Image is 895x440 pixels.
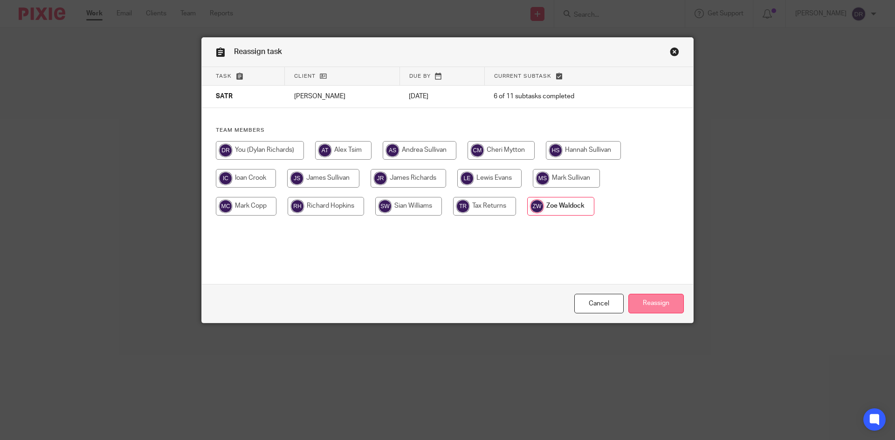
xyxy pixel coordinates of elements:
span: Reassign task [234,48,282,55]
input: Reassign [628,294,684,314]
h4: Team members [216,127,679,134]
span: Client [294,74,316,79]
span: Task [216,74,232,79]
p: [DATE] [409,92,475,101]
a: Close this dialog window [670,47,679,60]
p: [PERSON_NAME] [294,92,390,101]
span: SATR [216,94,233,100]
span: Current subtask [494,74,551,79]
a: Close this dialog window [574,294,624,314]
span: Due by [409,74,431,79]
td: 6 of 11 subtasks completed [484,86,647,108]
